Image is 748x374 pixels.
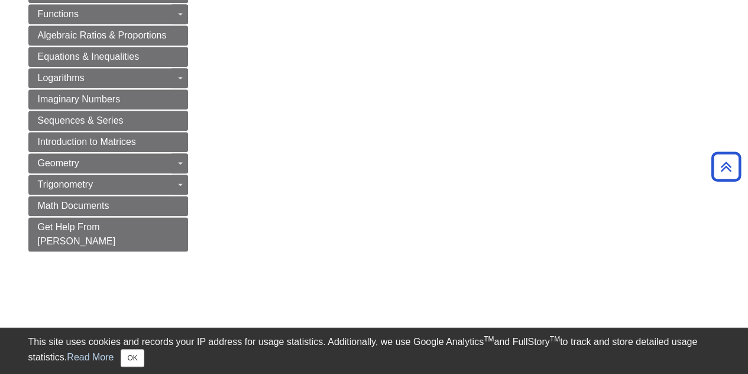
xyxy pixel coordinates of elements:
span: Imaginary Numbers [38,94,121,104]
a: Sequences & Series [28,111,188,131]
a: Trigonometry [28,175,188,195]
a: Functions [28,4,188,24]
sup: TM [484,335,494,343]
span: Math Documents [38,201,109,211]
div: This site uses cookies and records your IP address for usage statistics. Additionally, we use Goo... [28,335,720,367]
a: Algebraic Ratios & Proportions [28,25,188,46]
a: Introduction to Matrices [28,132,188,152]
sup: TM [550,335,560,343]
span: Get Help From [PERSON_NAME] [38,222,116,246]
span: Algebraic Ratios & Proportions [38,30,167,40]
span: Trigonometry [38,179,93,189]
span: Geometry [38,158,79,168]
button: Close [121,349,144,367]
span: Introduction to Matrices [38,137,136,147]
a: Read More [67,352,114,362]
span: Sequences & Series [38,115,124,125]
a: Back to Top [707,159,745,175]
a: Geometry [28,153,188,173]
span: Functions [38,9,79,19]
span: Logarithms [38,73,85,83]
span: Equations & Inequalities [38,51,140,62]
a: Equations & Inequalities [28,47,188,67]
a: Get Help From [PERSON_NAME] [28,217,188,252]
a: Logarithms [28,68,188,88]
a: Imaginary Numbers [28,89,188,109]
a: Math Documents [28,196,188,216]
